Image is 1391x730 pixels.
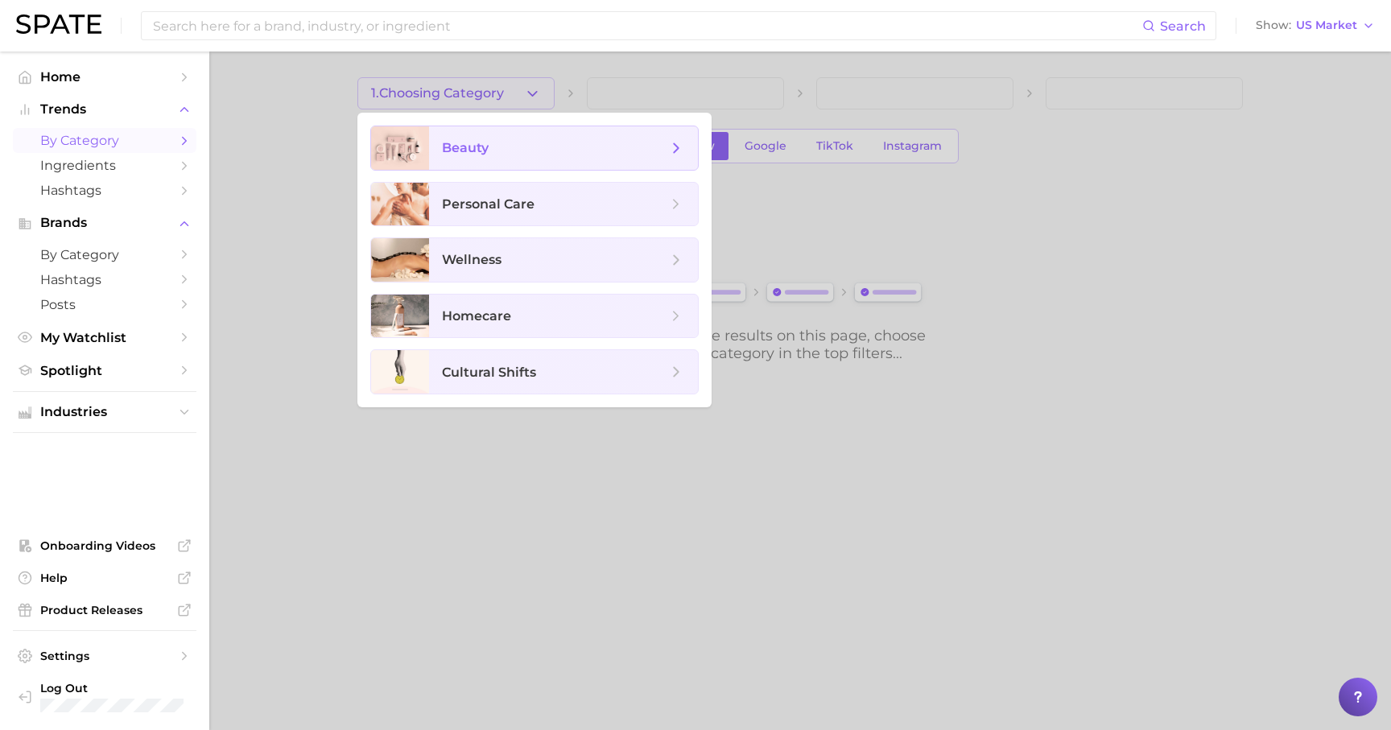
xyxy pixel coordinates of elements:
[442,308,511,324] span: homecare
[151,12,1142,39] input: Search here for a brand, industry, or ingredient
[442,196,535,212] span: personal care
[1252,15,1379,36] button: ShowUS Market
[40,538,169,553] span: Onboarding Videos
[40,102,169,117] span: Trends
[442,365,536,380] span: cultural shifts
[13,676,196,717] a: Log out. Currently logged in with e-mail michelle.ng@mavbeautybrands.com.
[40,183,169,198] span: Hashtags
[442,140,489,155] span: beauty
[13,211,196,235] button: Brands
[40,133,169,148] span: by Category
[357,113,712,407] ul: 1.Choosing Category
[40,363,169,378] span: Spotlight
[40,571,169,585] span: Help
[13,400,196,424] button: Industries
[40,272,169,287] span: Hashtags
[16,14,101,34] img: SPATE
[13,97,196,122] button: Trends
[40,330,169,345] span: My Watchlist
[13,128,196,153] a: by Category
[13,178,196,203] a: Hashtags
[40,216,169,230] span: Brands
[13,292,196,317] a: Posts
[40,649,169,663] span: Settings
[13,242,196,267] a: by Category
[40,247,169,262] span: by Category
[40,405,169,419] span: Industries
[40,158,169,173] span: Ingredients
[13,598,196,622] a: Product Releases
[40,681,248,695] span: Log Out
[13,267,196,292] a: Hashtags
[40,603,169,617] span: Product Releases
[40,297,169,312] span: Posts
[1160,19,1206,34] span: Search
[1296,21,1357,30] span: US Market
[13,534,196,558] a: Onboarding Videos
[13,325,196,350] a: My Watchlist
[13,566,196,590] a: Help
[13,358,196,383] a: Spotlight
[442,252,502,267] span: wellness
[40,69,169,85] span: Home
[13,153,196,178] a: Ingredients
[13,644,196,668] a: Settings
[1256,21,1291,30] span: Show
[13,64,196,89] a: Home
